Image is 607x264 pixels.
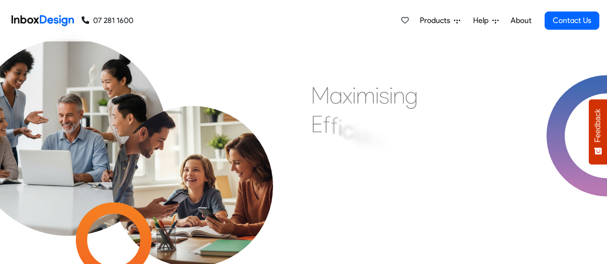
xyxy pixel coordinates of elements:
[354,118,357,147] div: i
[379,81,389,110] div: s
[338,113,342,142] div: i
[420,15,454,26] span: Products
[369,126,381,154] div: n
[381,130,389,159] div: t
[311,81,544,225] div: Maximising Efficient & Engagement, Connecting Schools, Families, and Students.
[343,81,352,110] div: x
[375,81,379,110] div: i
[389,81,393,110] div: i
[473,15,492,26] span: Help
[82,15,133,26] a: 07 281 1600
[330,81,343,110] div: a
[393,81,405,110] div: n
[311,81,330,110] div: M
[331,112,338,140] div: f
[394,135,408,164] div: &
[323,110,331,139] div: f
[416,11,464,30] a: Products
[352,81,356,110] div: i
[311,110,323,138] div: E
[508,11,534,30] a: About
[405,81,418,110] div: g
[356,81,375,110] div: m
[357,122,369,150] div: e
[469,11,502,30] a: Help
[342,115,354,144] div: c
[594,109,602,142] span: Feedback
[589,99,607,164] button: Feedback - Show survey
[545,11,599,30] a: Contact Us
